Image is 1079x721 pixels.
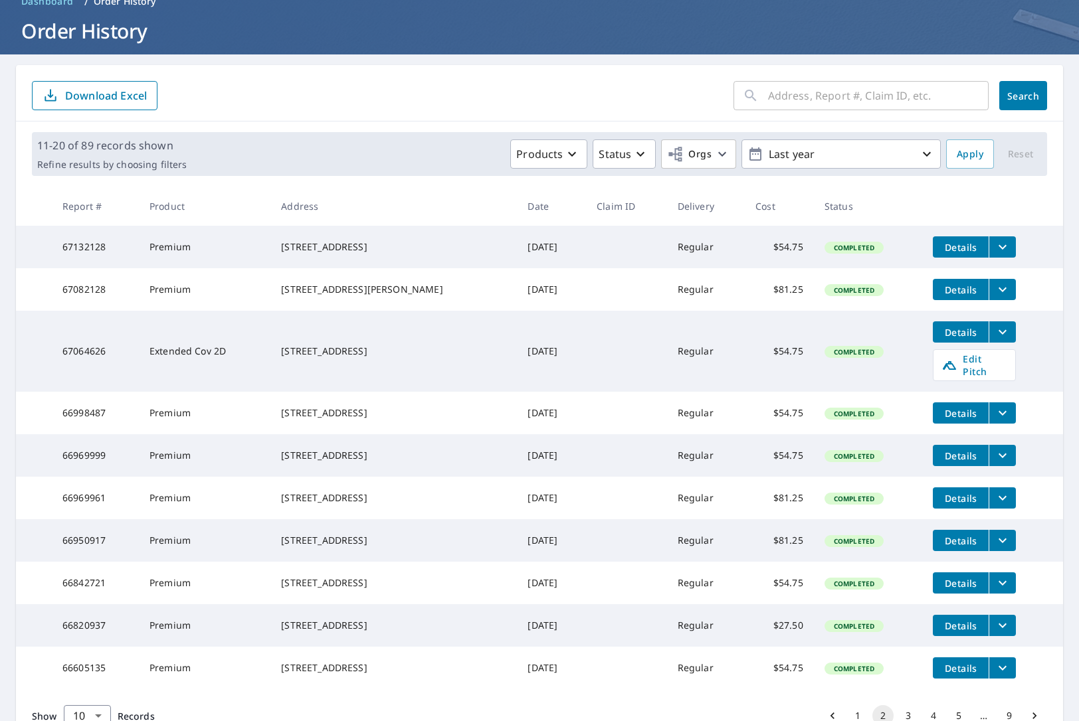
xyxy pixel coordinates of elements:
[516,146,563,162] p: Products
[281,661,506,675] div: [STREET_ADDRESS]
[37,159,187,171] p: Refine results by choosing filters
[826,409,882,418] span: Completed
[933,321,989,343] button: detailsBtn-67064626
[741,139,941,169] button: Last year
[826,285,882,295] span: Completed
[52,226,139,268] td: 67132128
[586,187,667,226] th: Claim ID
[52,392,139,434] td: 66998487
[593,139,656,169] button: Status
[281,449,506,462] div: [STREET_ADDRESS]
[941,577,981,590] span: Details
[989,321,1016,343] button: filesDropdownBtn-67064626
[745,477,814,519] td: $81.25
[814,187,923,226] th: Status
[933,572,989,594] button: detailsBtn-66842721
[745,187,814,226] th: Cost
[941,326,981,339] span: Details
[281,619,506,632] div: [STREET_ADDRESS]
[989,487,1016,509] button: filesDropdownBtn-66969961
[139,392,270,434] td: Premium
[745,392,814,434] td: $54.75
[517,477,586,519] td: [DATE]
[517,647,586,689] td: [DATE]
[933,349,1016,381] a: Edit Pitch
[139,477,270,519] td: Premium
[16,17,1063,44] h1: Order History
[517,604,586,647] td: [DATE]
[517,519,586,562] td: [DATE]
[139,562,270,604] td: Premium
[745,562,814,604] td: $54.75
[52,519,139,562] td: 66950917
[667,226,745,268] td: Regular
[768,77,989,114] input: Address, Report #, Claim ID, etc.
[941,449,981,462] span: Details
[826,451,882,461] span: Completed
[667,268,745,311] td: Regular
[52,268,139,311] td: 67082128
[52,311,139,392] td: 67064626
[941,619,981,632] span: Details
[941,662,981,675] span: Details
[139,519,270,562] td: Premium
[281,576,506,590] div: [STREET_ADDRESS]
[763,143,919,166] p: Last year
[52,434,139,477] td: 66969999
[667,647,745,689] td: Regular
[37,137,187,153] p: 11-20 of 89 records shown
[139,226,270,268] td: Premium
[661,139,736,169] button: Orgs
[933,279,989,300] button: detailsBtn-67082128
[667,604,745,647] td: Regular
[52,187,139,226] th: Report #
[745,268,814,311] td: $81.25
[281,240,506,254] div: [STREET_ADDRESS]
[941,283,981,296] span: Details
[946,139,994,169] button: Apply
[281,406,506,420] div: [STREET_ADDRESS]
[667,477,745,519] td: Regular
[989,236,1016,258] button: filesDropdownBtn-67132128
[667,434,745,477] td: Regular
[941,534,981,547] span: Details
[933,657,989,679] button: detailsBtn-66605135
[989,279,1016,300] button: filesDropdownBtn-67082128
[989,445,1016,466] button: filesDropdownBtn-66969999
[139,311,270,392] td: Extended Cov 2D
[667,311,745,392] td: Regular
[989,530,1016,551] button: filesDropdownBtn-66950917
[599,146,631,162] p: Status
[745,519,814,562] td: $81.25
[933,445,989,466] button: detailsBtn-66969999
[745,604,814,647] td: $27.50
[933,487,989,509] button: detailsBtn-66969961
[745,226,814,268] td: $54.75
[517,434,586,477] td: [DATE]
[667,392,745,434] td: Regular
[933,402,989,424] button: detailsBtn-66998487
[957,146,983,163] span: Apply
[826,579,882,588] span: Completed
[139,187,270,226] th: Product
[667,187,745,226] th: Delivery
[510,139,587,169] button: Products
[52,604,139,647] td: 66820937
[941,492,981,505] span: Details
[989,402,1016,424] button: filesDropdownBtn-66998487
[517,268,586,311] td: [DATE]
[667,146,712,163] span: Orgs
[517,226,586,268] td: [DATE]
[826,347,882,357] span: Completed
[517,392,586,434] td: [DATE]
[826,494,882,503] span: Completed
[933,615,989,636] button: detailsBtn-66820937
[517,187,586,226] th: Date
[941,353,1007,378] span: Edit Pitch
[667,562,745,604] td: Regular
[281,534,506,547] div: [STREET_ADDRESS]
[281,491,506,505] div: [STREET_ADDRESS]
[941,241,981,254] span: Details
[517,562,586,604] td: [DATE]
[667,519,745,562] td: Regular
